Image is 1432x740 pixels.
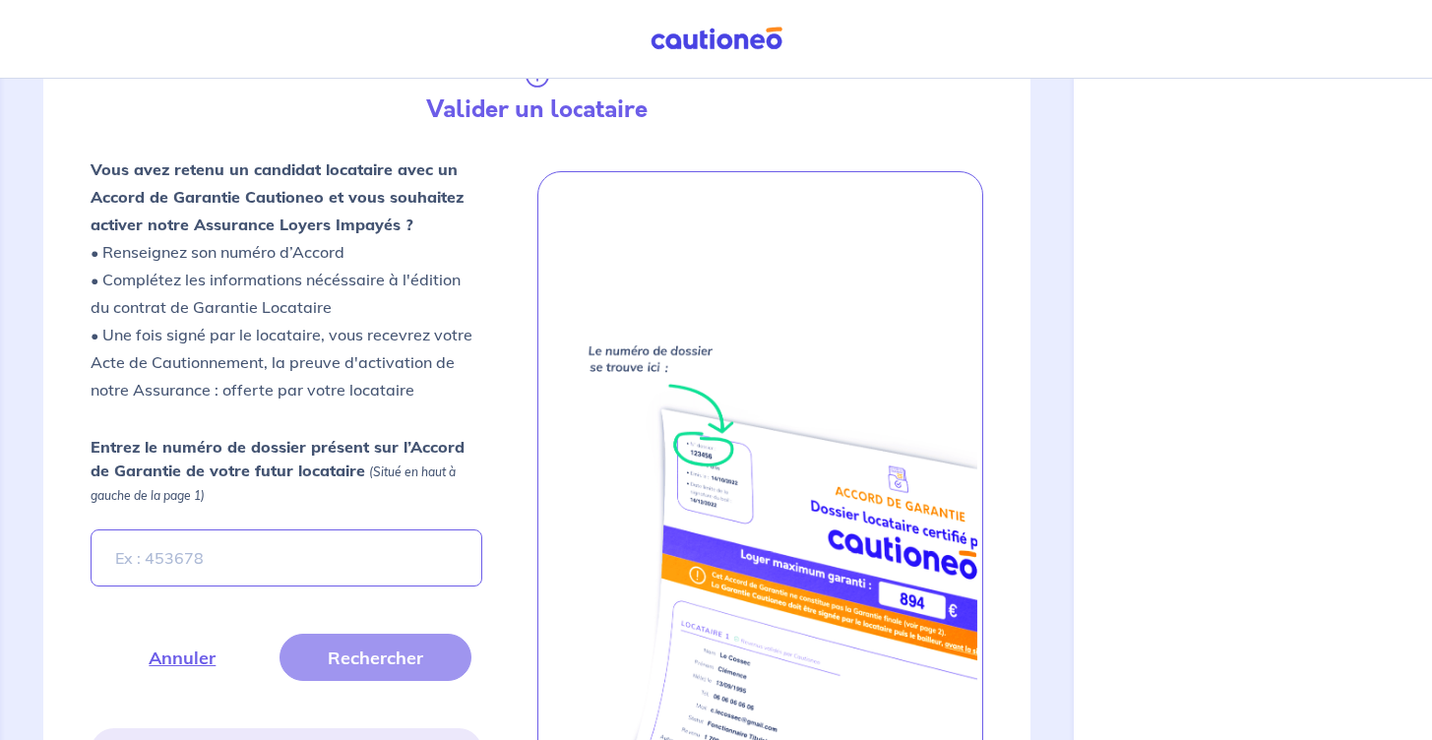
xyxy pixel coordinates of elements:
[91,159,464,234] strong: Vous avez retenu un candidat locataire avec un Accord de Garantie Cautioneo et vous souhaitez act...
[100,634,264,681] button: Annuler
[91,464,456,503] em: (Situé en haut à gauche de la page 1)
[91,529,482,586] input: Ex : 453678
[308,95,767,124] h4: Valider un locataire
[91,437,465,480] strong: Entrez le numéro de dossier présent sur l’Accord de Garantie de votre futur locataire
[91,155,482,403] p: • Renseignez son numéro d’Accord • Complétez les informations nécéssaire à l'édition du contrat d...
[643,27,790,51] img: Cautioneo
